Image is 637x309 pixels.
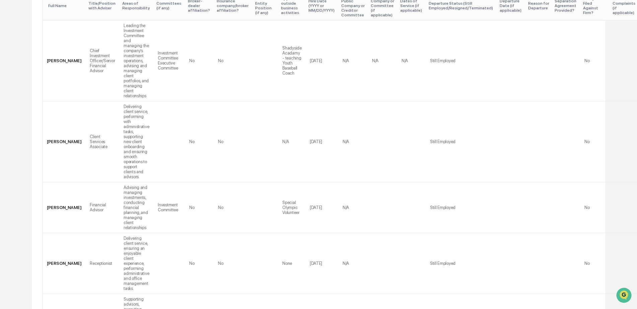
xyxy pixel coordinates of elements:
[368,20,398,101] td: N/A
[7,14,122,25] p: How can we help?
[426,20,497,101] td: Still Employed
[7,98,12,103] div: 🔎
[185,101,214,182] td: No
[23,58,85,63] div: We're available if you need us!
[398,20,426,101] td: N/A
[339,182,368,233] td: N/A
[278,20,306,101] td: Shadyside Acadamy - teaching Youth Baseball Coach
[43,233,86,294] td: [PERSON_NAME]
[214,182,253,233] td: No
[278,101,306,182] td: N/A
[185,233,214,294] td: No
[114,53,122,61] button: Start new chat
[214,233,253,294] td: No
[13,97,42,104] span: Data Lookup
[306,233,339,294] td: [DATE]
[49,85,54,90] div: 🗄️
[339,233,368,294] td: N/A
[120,182,154,233] td: Advising and managing investments, conducting financial planning, and managing client relationships
[306,101,339,182] td: [DATE]
[580,233,610,294] td: No
[278,233,306,294] td: None
[86,182,120,233] td: Financial Advisor
[88,1,117,10] div: Toggle SortBy
[580,20,610,101] td: No
[13,84,43,91] span: Preclearance
[185,182,214,233] td: No
[120,101,154,182] td: Delivering client service, performing with administrative tasks, supporting new client onboarding...
[339,20,368,101] td: N/A
[47,113,81,118] a: Powered byPylon
[306,20,339,101] td: [DATE]
[23,51,110,58] div: Start new chat
[120,233,154,294] td: Delivering client service, ensuring an enjoyable client experience, performing administrative and...
[580,182,610,233] td: No
[86,233,120,294] td: Receptionist
[86,20,120,101] td: Chief Investment Officer/Senior Financial Advisor
[154,182,185,233] td: Investment Committee
[55,84,83,91] span: Attestations
[156,1,183,10] div: Toggle SortBy
[580,101,610,182] td: No
[528,1,549,10] div: Toggle SortBy
[120,20,154,101] td: Leading the Investment Committee and managing the company’s investment operations, advising and m...
[278,182,306,233] td: Special Olympic Volunteer
[43,101,86,182] td: [PERSON_NAME]
[43,182,86,233] td: [PERSON_NAME]
[154,20,185,101] td: Investment Committee Executive Committee
[4,82,46,94] a: 🖐️Preclearance
[214,20,253,101] td: No
[426,101,497,182] td: Still Employed
[48,3,83,8] div: Toggle SortBy
[67,113,81,118] span: Pylon
[306,182,339,233] td: [DATE]
[426,233,497,294] td: Still Employed
[122,1,151,10] div: Toggle SortBy
[7,51,19,63] img: 1746055101610-c473b297-6a78-478c-a979-82029cc54cd1
[214,101,253,182] td: No
[4,94,45,106] a: 🔎Data Lookup
[616,287,634,305] iframe: Open customer support
[46,82,86,94] a: 🗄️Attestations
[426,182,497,233] td: Still Employed
[86,101,120,182] td: Client Services Associate
[339,101,368,182] td: N/A
[429,1,494,10] div: Toggle SortBy
[43,20,86,101] td: [PERSON_NAME]
[185,20,214,101] td: No
[7,85,12,90] div: 🖐️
